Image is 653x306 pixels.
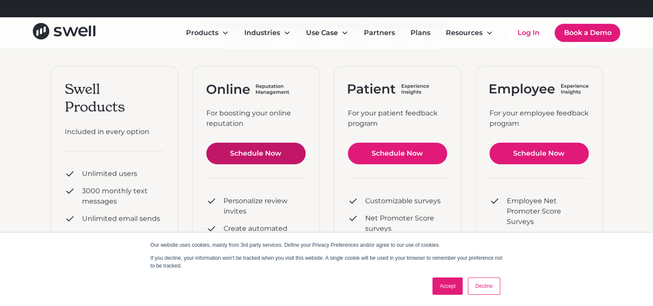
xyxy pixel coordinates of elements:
a: Schedule Now [206,143,306,164]
div: For your patient feedback program [348,108,447,129]
a: Partners [357,24,402,41]
div: For your employee feedback program [489,108,589,129]
div: Use Case [306,28,338,38]
div: Unlimited users [82,169,137,179]
div: Personalize review invites [224,196,306,217]
div: Industries [244,28,280,38]
div: Resources [446,28,483,38]
div: Create automated review campaigns [224,223,306,244]
div: Swell Products [65,80,164,116]
div: Included in every option [65,127,164,137]
div: Private Google API for review attribution [82,231,164,252]
div: Employee Net Promoter Score Surveys [507,196,589,227]
div: Industries [237,24,297,41]
a: Plans [404,24,437,41]
div: Net Promoter Score surveys [365,213,447,234]
div: Products [186,28,218,38]
div: Customizable surveys [365,196,441,206]
div: 3000 monthly text messages [82,186,164,207]
div: For boosting your online reputation [206,108,306,129]
a: Schedule Now [489,143,589,164]
a: home [33,23,95,42]
div: Products [179,24,236,41]
p: If you decline, your information won’t be tracked when you visit this website. A single cookie wi... [151,254,503,270]
p: Our website uses cookies, mainly from 3rd party services. Define your Privacy Preferences and/or ... [151,241,503,249]
a: Log In [508,24,548,41]
a: Accept [432,277,463,295]
a: Decline [468,277,500,295]
div: Resources [439,24,500,41]
div: Unlimited email sends [82,214,160,224]
a: Schedule Now [348,143,447,164]
div: Use Case [299,24,355,41]
a: Book a Demo [555,24,620,42]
